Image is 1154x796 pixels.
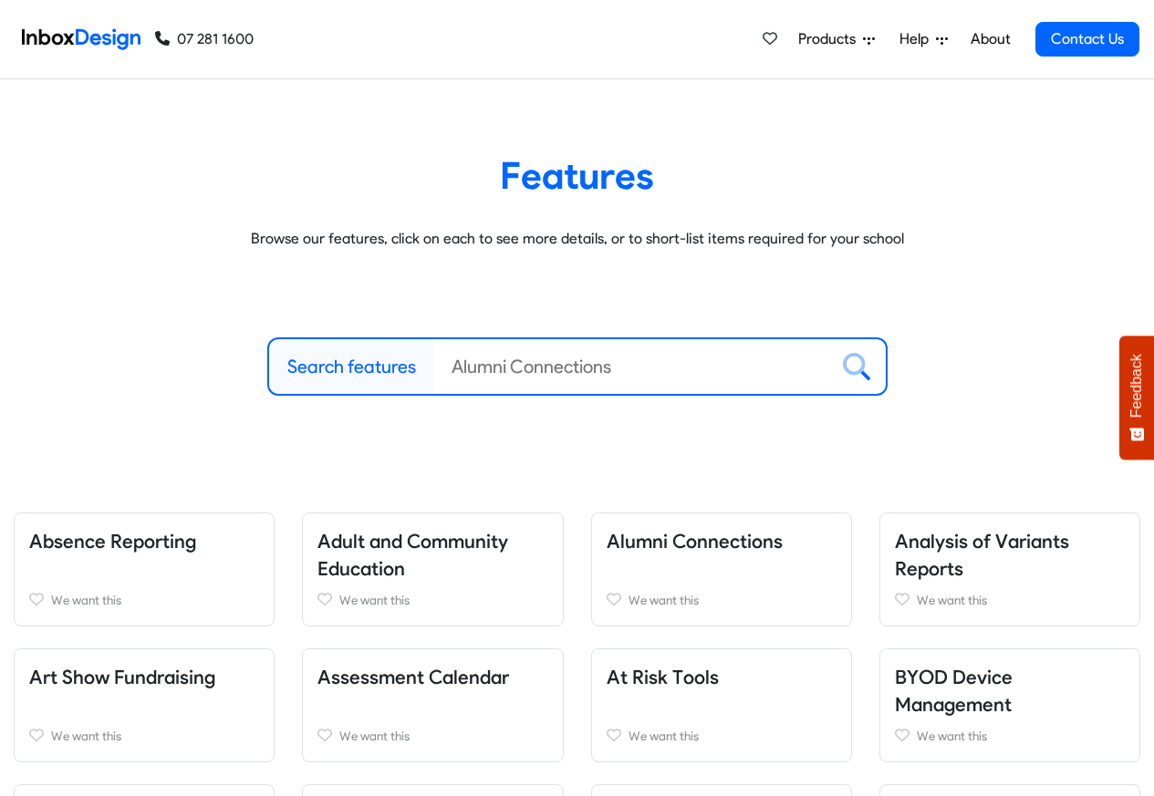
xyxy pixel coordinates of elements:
[317,589,547,611] a: We want this
[607,589,837,611] a: We want this
[607,530,783,553] a: Alumni Connections
[895,530,1069,580] a: Analysis of Variants Reports
[317,530,508,580] a: Adult and Community Education
[895,725,1125,747] a: We want this
[1119,336,1154,460] button: Feedback - Show survey
[917,593,987,607] span: We want this
[607,666,719,688] a: At Risk Tools
[866,648,1154,762] div: BYOD Device Management
[317,725,547,747] a: We want this
[288,648,577,762] div: Assessment Calendar
[965,21,1015,57] a: About
[51,593,121,607] span: We want this
[895,589,1125,611] a: We want this
[1035,22,1139,57] a: Contact Us
[1128,354,1145,418] span: Feedback
[317,666,509,688] a: Assessment Calendar
[629,729,699,743] span: We want this
[339,593,410,607] span: We want this
[287,353,416,380] label: Search features
[51,729,121,743] span: We want this
[29,530,196,553] a: Absence Reporting
[577,512,866,626] div: Alumni Connections
[629,593,699,607] span: We want this
[29,725,259,747] a: We want this
[798,28,863,50] span: Products
[27,152,1127,199] heading: Features
[433,339,828,394] input: Alumni Connections
[27,228,1127,250] p: Browse our features, click on each to see more details, or to short-list items required for your ...
[892,21,955,57] a: Help
[899,28,936,50] span: Help
[288,512,577,626] div: Adult and Community Education
[29,589,259,611] a: We want this
[607,725,837,747] a: We want this
[155,28,254,50] a: 07 281 1600
[339,729,410,743] span: We want this
[895,666,1013,716] a: BYOD Device Management
[29,666,215,688] a: Art Show Fundraising
[791,21,882,57] a: Products
[866,512,1154,626] div: Analysis of Variants Reports
[577,648,866,762] div: At Risk Tools
[917,729,987,743] span: We want this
